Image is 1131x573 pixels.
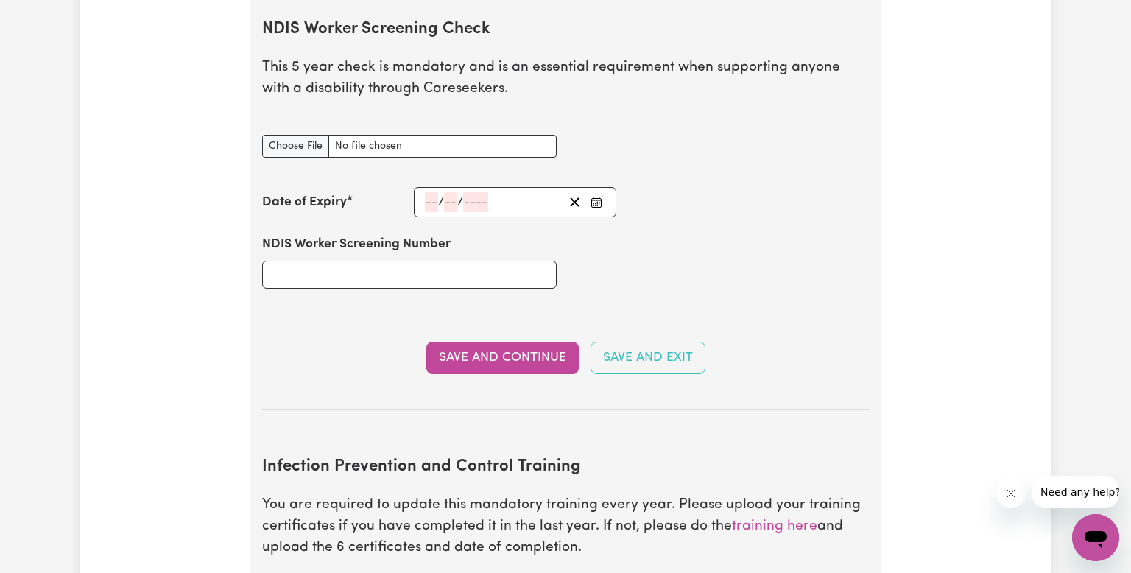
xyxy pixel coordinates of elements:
[457,196,463,209] span: /
[586,192,607,212] button: Enter the Date of Expiry of your NDIS Worker Screening Check
[262,457,869,477] h2: Infection Prevention and Control Training
[262,495,869,558] p: You are required to update this mandatory training every year. Please upload your training certif...
[9,10,89,22] span: Need any help?
[262,235,451,254] label: NDIS Worker Screening Number
[996,479,1026,508] iframe: Close message
[444,192,457,212] input: --
[591,342,705,374] button: Save and Exit
[262,57,869,100] p: This 5 year check is mandatory and is an essential requirement when supporting anyone with a disa...
[1032,476,1119,508] iframe: Message from company
[262,193,347,212] label: Date of Expiry
[438,196,444,209] span: /
[425,192,438,212] input: --
[426,342,579,374] button: Save and Continue
[563,192,586,212] button: Clear date
[463,192,488,212] input: ----
[1072,514,1119,561] iframe: Button to launch messaging window
[732,519,817,533] a: training here
[262,20,869,40] h2: NDIS Worker Screening Check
